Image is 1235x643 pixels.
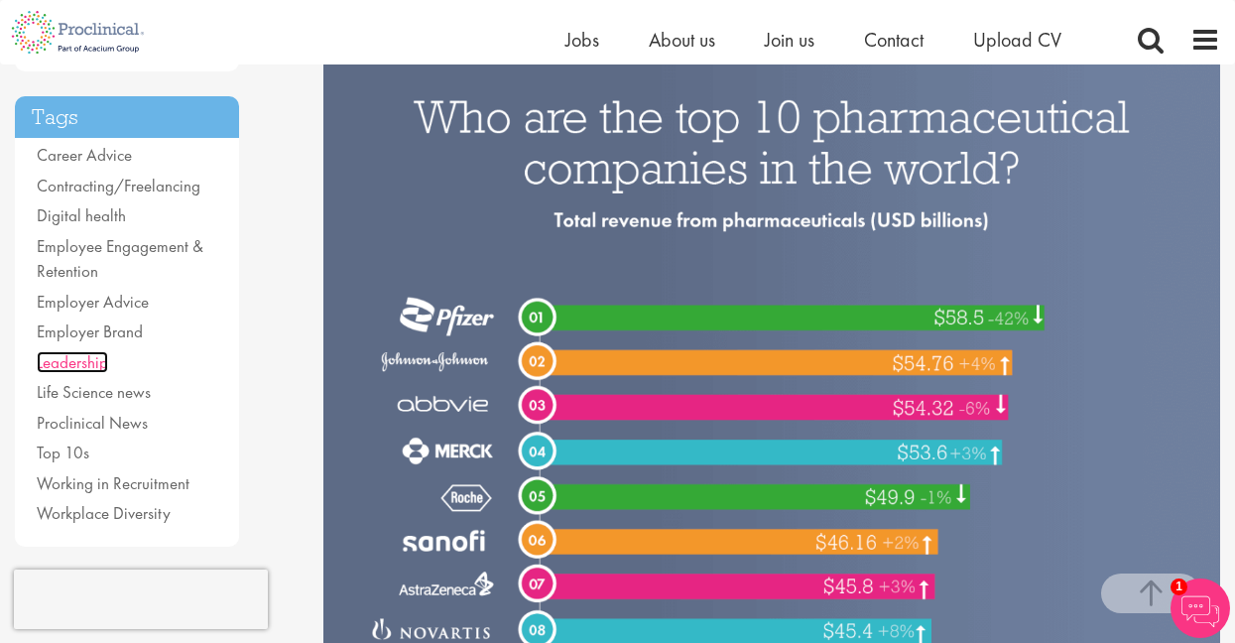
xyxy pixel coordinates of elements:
h3: Tags [15,96,239,139]
a: Jobs [565,27,599,53]
a: Employer Advice [37,291,149,313]
a: Employee Engagement & Retention [37,235,203,283]
a: Top 10s [37,442,89,463]
a: Contracting/Freelancing [37,175,200,196]
a: Leadership [37,351,108,373]
a: Contact [864,27,924,53]
a: About us [649,27,715,53]
iframe: reCAPTCHA [14,570,268,629]
a: Employer Brand [37,321,143,342]
a: Working in Recruitment [37,472,189,494]
span: 1 [1171,579,1187,595]
img: Chatbot [1171,579,1230,638]
a: Join us [765,27,814,53]
a: Life Science news [37,381,151,403]
a: Digital health [37,204,126,226]
a: Upload CV [973,27,1061,53]
a: Proclinical News [37,412,148,434]
a: Workplace Diversity [37,502,171,524]
a: Career Advice [37,144,132,166]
